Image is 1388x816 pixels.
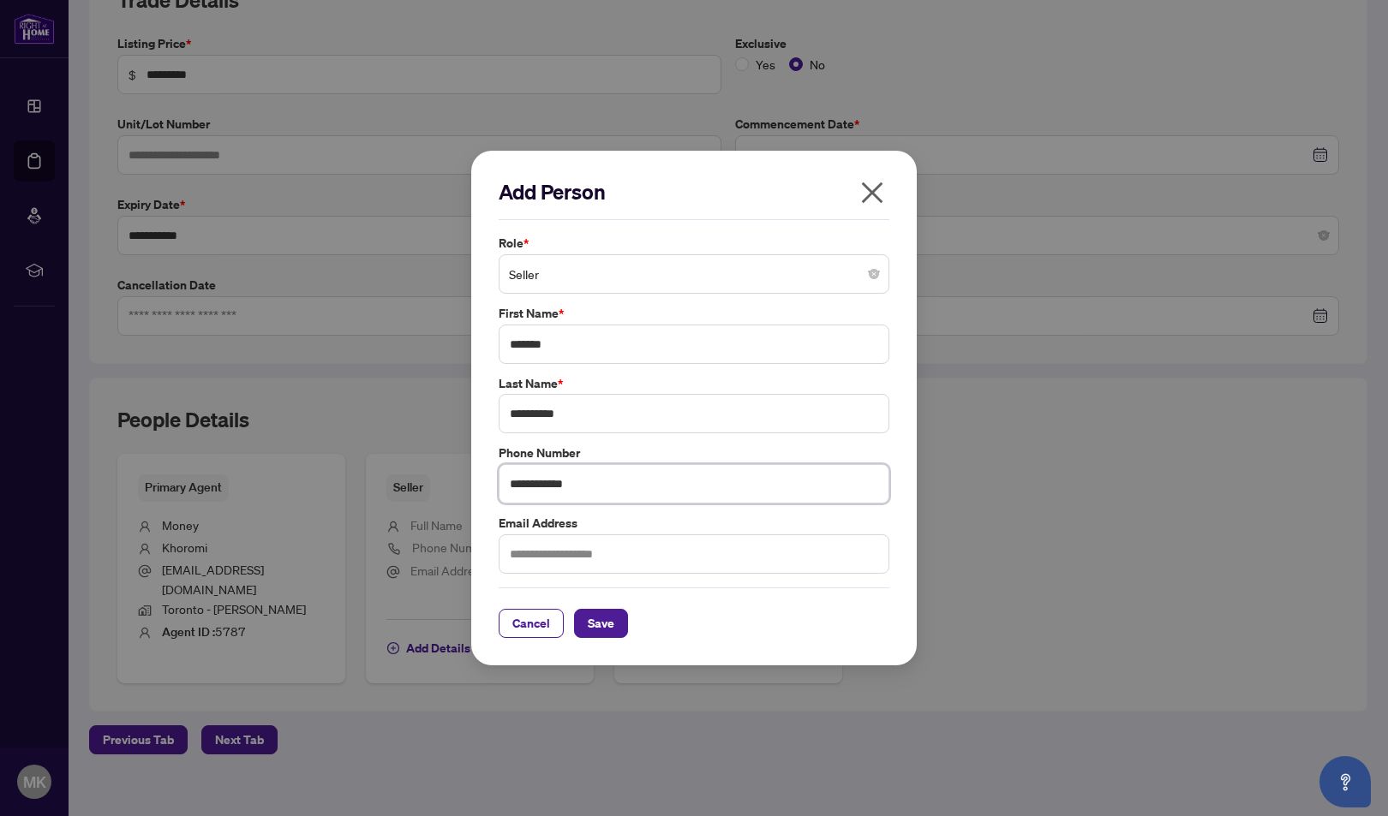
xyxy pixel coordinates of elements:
[869,269,879,279] span: close-circle
[574,609,628,638] button: Save
[499,609,564,638] button: Cancel
[859,179,886,206] span: close
[499,234,889,253] label: Role
[499,514,889,533] label: Email Address
[509,258,879,290] span: Seller
[588,610,614,637] span: Save
[512,610,550,637] span: Cancel
[499,178,889,205] h2: Add Person
[1319,756,1371,807] button: Open asap
[499,374,889,393] label: Last Name
[499,304,889,323] label: First Name
[499,444,889,462] label: Phone Number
